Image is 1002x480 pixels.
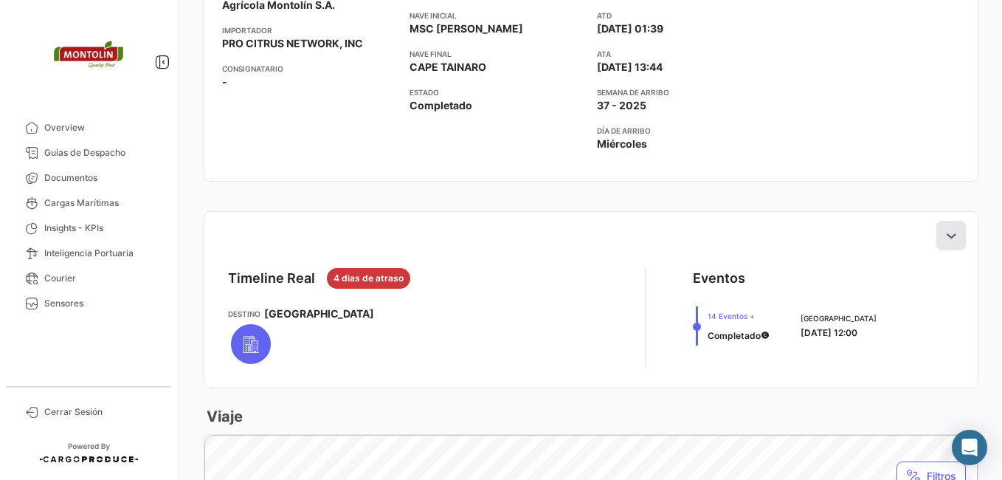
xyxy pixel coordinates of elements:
[44,297,159,310] span: Sensores
[44,405,159,419] span: Cerrar Sesión
[44,222,159,235] span: Insights - KPIs
[597,48,773,60] app-card-info-title: ATA
[952,430,987,465] div: Abrir Intercom Messenger
[597,98,646,113] span: 37 - 2025
[597,137,647,151] span: Miércoles
[334,272,404,285] span: 4 dias de atraso
[708,310,770,322] span: 14 Eventos +
[264,306,374,321] span: [GEOGRAPHIC_DATA]
[44,121,159,134] span: Overview
[222,75,227,89] span: -
[44,171,159,185] span: Documentos
[410,10,585,21] app-card-info-title: Nave inicial
[410,21,523,36] span: MSC [PERSON_NAME]
[52,18,125,92] img: 2d55ee68-5a11-4b18-9445-71bae2c6d5df.png
[12,266,165,291] a: Courier
[693,268,745,289] div: Eventos
[597,10,773,21] app-card-info-title: ATD
[12,191,165,216] a: Cargas Marítimas
[410,48,585,60] app-card-info-title: Nave final
[410,98,472,113] span: Completado
[597,86,773,98] app-card-info-title: Semana de Arribo
[12,140,165,165] a: Guias de Despacho
[12,165,165,191] a: Documentos
[228,308,260,320] app-card-info-title: Destino
[708,330,761,341] span: Completado
[222,63,398,75] app-card-info-title: Consignatario
[410,86,585,98] app-card-info-title: Estado
[44,146,159,160] span: Guias de Despacho
[801,312,877,324] span: [GEOGRAPHIC_DATA]
[12,241,165,266] a: Inteligencia Portuaria
[44,272,159,285] span: Courier
[228,268,315,289] div: Timeline Real
[801,327,857,338] span: [DATE] 12:00
[44,247,159,260] span: Inteligencia Portuaria
[12,115,165,140] a: Overview
[12,216,165,241] a: Insights - KPIs
[12,291,165,316] a: Sensores
[222,24,398,36] app-card-info-title: Importador
[597,60,663,75] span: [DATE] 13:44
[597,125,773,137] app-card-info-title: Día de Arribo
[204,406,243,427] h3: Viaje
[44,196,159,210] span: Cargas Marítimas
[597,21,663,36] span: [DATE] 01:39
[410,60,486,75] span: CAPE TAINARO
[222,36,363,51] span: PRO CITRUS NETWORK, INC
